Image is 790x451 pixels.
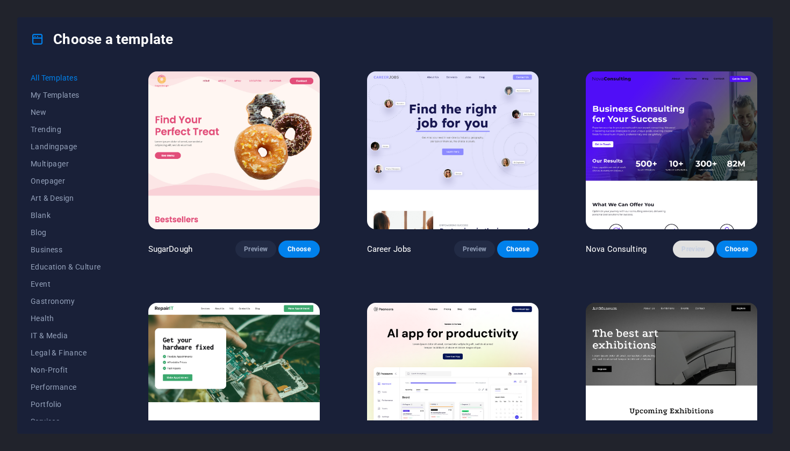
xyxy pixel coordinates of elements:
[31,258,101,275] button: Education & Culture
[31,241,101,258] button: Business
[463,245,486,253] span: Preview
[31,314,101,323] span: Health
[31,413,101,430] button: Services
[367,244,412,254] p: Career Jobs
[31,275,101,293] button: Event
[31,366,101,374] span: Non-Profit
[31,155,101,172] button: Multipager
[31,177,101,185] span: Onepager
[681,245,705,253] span: Preview
[31,74,101,82] span: All Templates
[31,121,101,138] button: Trending
[31,280,101,288] span: Event
[31,138,101,155] button: Landingpage
[367,71,538,229] img: Career Jobs
[716,241,757,258] button: Choose
[148,244,192,254] p: SugarDough
[31,228,101,237] span: Blog
[31,104,101,121] button: New
[454,241,495,258] button: Preview
[31,190,101,207] button: Art & Design
[235,241,276,258] button: Preview
[31,297,101,305] span: Gastronomy
[31,348,101,357] span: Legal & Finance
[31,310,101,327] button: Health
[673,241,714,258] button: Preview
[31,207,101,224] button: Blank
[31,108,101,117] span: New
[244,245,268,253] span: Preview
[725,245,749,253] span: Choose
[31,31,173,48] h4: Choose a template
[31,417,101,426] span: Services
[31,142,101,151] span: Landingpage
[497,241,538,258] button: Choose
[287,245,311,253] span: Choose
[31,91,101,99] span: My Templates
[31,361,101,379] button: Non-Profit
[31,125,101,134] span: Trending
[506,245,529,253] span: Choose
[31,263,101,271] span: Education & Culture
[31,383,101,391] span: Performance
[31,344,101,361] button: Legal & Finance
[31,159,101,168] span: Multipager
[148,71,320,229] img: SugarDough
[31,379,101,396] button: Performance
[31,211,101,220] span: Blank
[31,245,101,254] span: Business
[31,400,101,409] span: Portfolio
[31,172,101,190] button: Onepager
[586,244,647,254] p: Nova Consulting
[31,331,101,340] span: IT & Media
[31,69,101,86] button: All Templates
[31,293,101,310] button: Gastronomy
[31,327,101,344] button: IT & Media
[586,71,757,229] img: Nova Consulting
[31,224,101,241] button: Blog
[31,396,101,413] button: Portfolio
[31,194,101,202] span: Art & Design
[278,241,319,258] button: Choose
[31,86,101,104] button: My Templates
